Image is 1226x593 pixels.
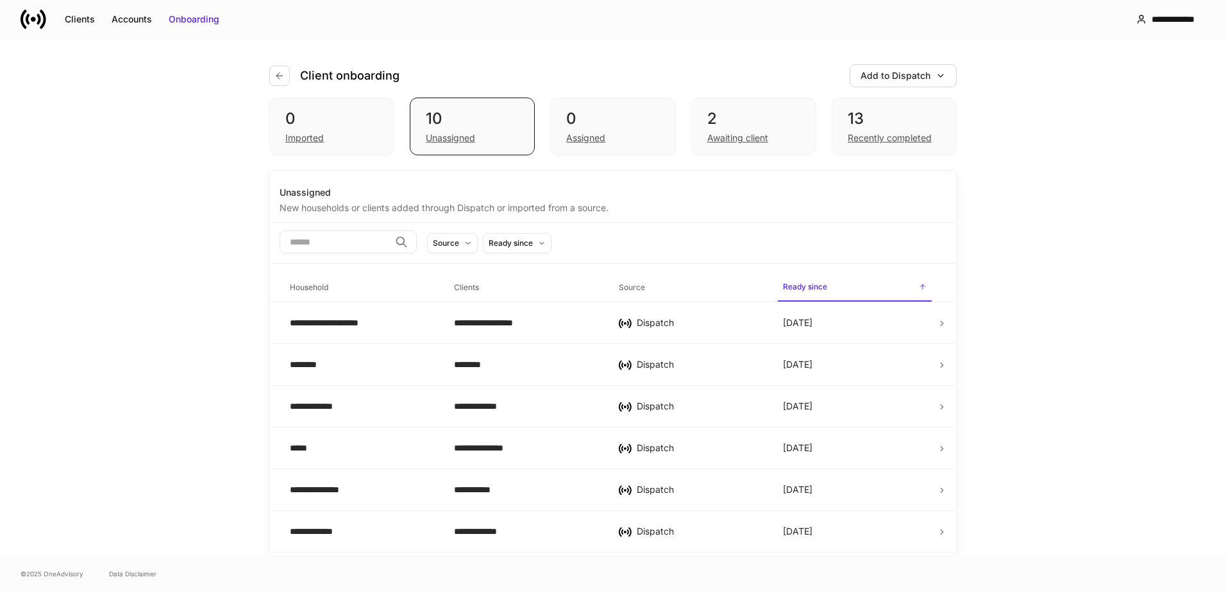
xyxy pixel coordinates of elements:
[848,108,941,129] div: 13
[637,483,762,496] div: Dispatch
[637,358,762,371] div: Dispatch
[56,9,103,30] button: Clients
[410,98,535,155] div: 10Unassigned
[483,233,551,254] button: Ready since
[285,108,378,129] div: 0
[426,108,519,129] div: 10
[783,358,812,371] p: [DATE]
[269,98,394,155] div: 0Imported
[21,569,83,579] span: © 2025 OneAdvisory
[783,316,812,329] p: [DATE]
[861,69,930,82] div: Add to Dispatch
[783,400,812,413] p: [DATE]
[619,281,645,293] h6: Source
[850,64,957,87] button: Add to Dispatch
[300,68,399,83] h4: Client onboarding
[783,525,812,538] p: [DATE]
[160,9,228,30] button: Onboarding
[783,442,812,454] p: [DATE]
[454,281,479,293] h6: Clients
[103,9,160,30] button: Accounts
[707,108,800,129] div: 2
[65,13,95,26] div: Clients
[426,132,475,144] div: Unassigned
[778,274,932,302] span: Ready since
[290,281,328,293] h6: Household
[691,98,816,155] div: 2Awaiting client
[783,280,827,293] h6: Ready since
[637,316,762,329] div: Dispatch
[637,442,762,454] div: Dispatch
[285,275,439,301] span: Household
[783,483,812,496] p: [DATE]
[112,13,152,26] div: Accounts
[566,108,659,129] div: 0
[637,400,762,413] div: Dispatch
[433,237,459,249] div: Source
[637,525,762,538] div: Dispatch
[280,199,946,214] div: New households or clients added through Dispatch or imported from a source.
[449,275,603,301] span: Clients
[109,569,156,579] a: Data Disclaimer
[832,98,957,155] div: 13Recently completed
[614,275,768,301] span: Source
[280,186,946,199] div: Unassigned
[566,132,605,144] div: Assigned
[489,237,533,249] div: Ready since
[707,132,768,144] div: Awaiting client
[285,132,324,144] div: Imported
[848,132,932,144] div: Recently completed
[427,233,478,254] button: Source
[550,98,675,155] div: 0Assigned
[169,13,219,26] div: Onboarding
